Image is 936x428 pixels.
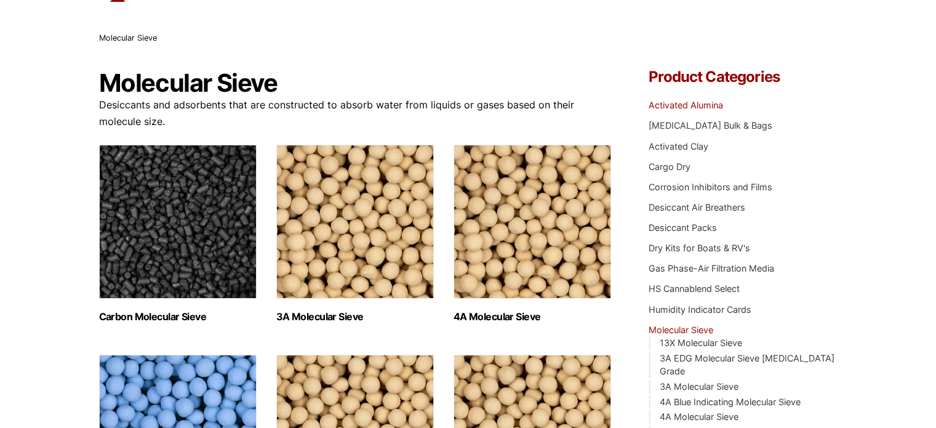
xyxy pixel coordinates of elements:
a: Activated Clay [649,141,708,151]
a: Activated Alumina [649,100,723,110]
a: Visit product category 3A Molecular Sieve [276,145,434,323]
h4: Product Categories [649,70,837,84]
a: Visit product category Carbon Molecular Sieve [99,145,257,323]
a: Desiccant Packs [649,222,717,233]
a: 13X Molecular Sieve [659,337,742,348]
a: Humidity Indicator Cards [649,304,751,315]
h1: Molecular Sieve [99,70,612,97]
a: 3A EDG Molecular Sieve [MEDICAL_DATA] Grade [659,353,834,377]
a: Gas Phase-Air Filtration Media [649,263,774,273]
a: Visit product category 4A Molecular Sieve [454,145,611,323]
p: Desiccants and adsorbents that are constructed to absorb water from liquids or gases based on the... [99,97,612,130]
h2: 4A Molecular Sieve [454,311,611,323]
a: 4A Molecular Sieve [659,411,738,422]
img: 4A Molecular Sieve [454,145,611,299]
img: 3A Molecular Sieve [276,145,434,299]
a: Cargo Dry [649,161,690,172]
img: Carbon Molecular Sieve [99,145,257,299]
h2: Carbon Molecular Sieve [99,311,257,323]
a: Desiccant Air Breathers [649,202,745,212]
a: 3A Molecular Sieve [659,381,738,392]
a: Dry Kits for Boats & RV's [649,243,750,253]
span: Molecular Sieve [99,33,157,42]
a: HS Cannablend Select [649,283,740,294]
h2: 3A Molecular Sieve [276,311,434,323]
a: [MEDICAL_DATA] Bulk & Bags [649,120,772,131]
a: Corrosion Inhibitors and Films [649,182,772,192]
a: 4A Blue Indicating Molecular Sieve [659,397,800,407]
a: Molecular Sieve [649,325,713,335]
